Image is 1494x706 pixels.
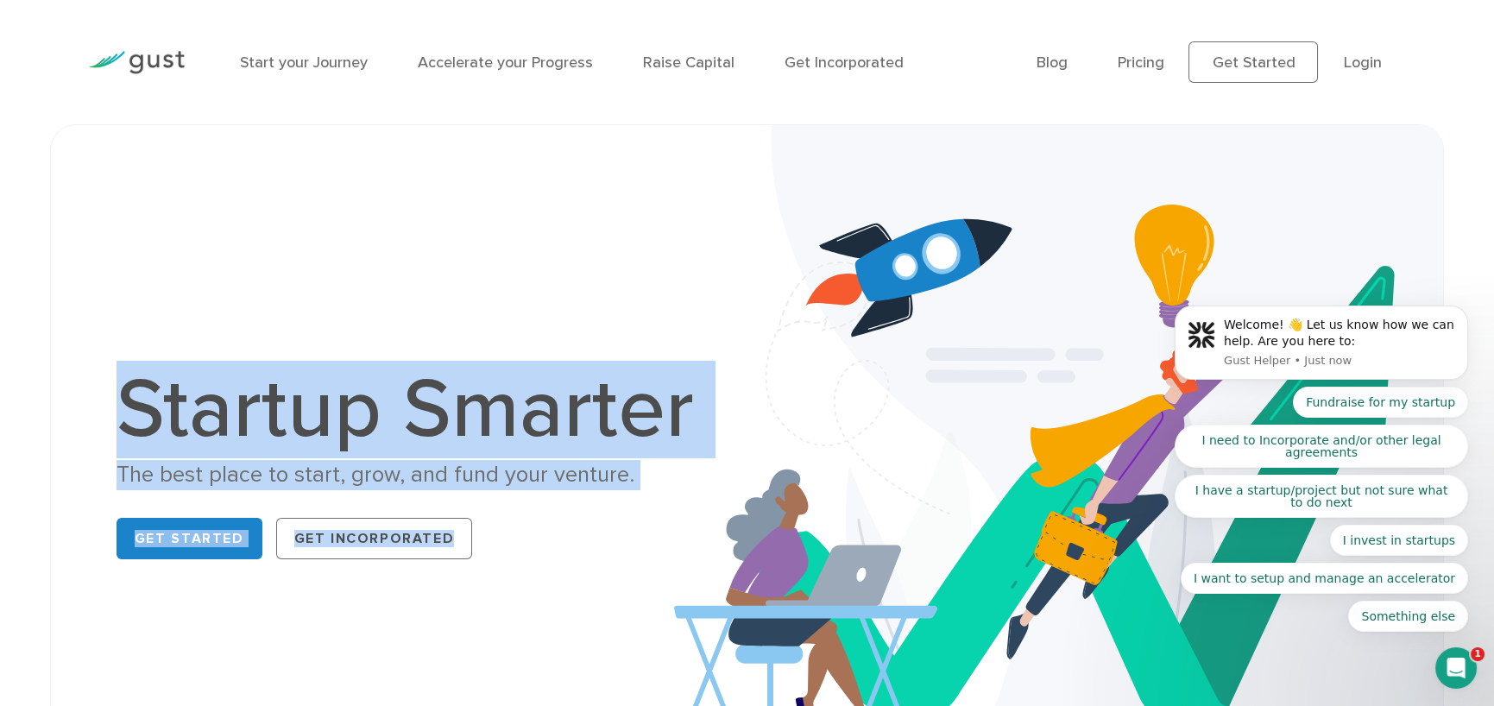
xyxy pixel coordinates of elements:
iframe: Intercom notifications message [1149,43,1494,659]
h1: Startup Smarter [117,369,712,451]
a: Get Incorporated [785,54,904,72]
a: Start your Journey [240,54,368,72]
div: The best place to start, grow, and fund your venture. [117,460,712,490]
iframe: Intercom live chat [1435,647,1477,689]
span: 1 [1471,647,1485,661]
a: Get Started [117,518,262,559]
a: Get Started [1188,41,1318,83]
a: Accelerate your Progress [418,54,593,72]
a: Raise Capital [643,54,734,72]
a: Get Incorporated [276,518,473,559]
a: Blog [1036,54,1067,72]
img: Gust Logo [88,51,185,74]
a: Pricing [1117,54,1163,72]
